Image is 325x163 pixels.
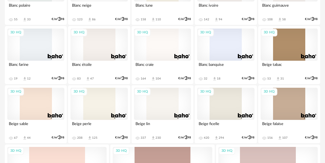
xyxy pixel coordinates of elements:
[305,136,318,140] div: €/m² 98
[278,136,282,140] span: Download icon
[311,136,314,140] span: 3
[156,18,161,21] div: 110
[70,61,128,73] div: Blanc étoile
[267,18,273,21] div: 108
[178,76,191,80] div: €/m² 98
[178,136,191,140] div: €/m² 98
[151,17,156,22] span: Download icon
[282,136,288,140] div: 107
[305,17,318,21] div: €/m² 98
[14,136,18,140] div: 67
[305,76,318,80] div: €/m² 98
[58,136,61,140] span: 3
[261,120,318,132] div: Beige falaise
[7,61,64,73] div: Blanc farine
[185,136,187,140] span: 3
[311,76,314,80] span: 3
[7,2,64,14] div: Blanc polaire
[214,136,219,140] span: Download icon
[92,136,97,140] div: 125
[70,2,128,14] div: Blanc neige
[14,77,18,80] div: 19
[8,88,24,96] div: 3D HQ
[71,88,87,96] div: 3D HQ
[86,76,90,81] span: Download icon
[58,17,61,21] span: 3
[5,85,67,143] a: 3D HQ Beige sable 67 Download icon 44 €/m²398
[185,17,187,21] span: 3
[27,136,31,140] div: 44
[204,77,207,80] div: 32
[261,2,318,14] div: Blanc guimauve
[242,17,255,21] div: €/m² 98
[217,77,221,80] div: 18
[212,76,217,81] span: Download icon
[276,76,280,81] span: Download icon
[261,61,318,73] div: Beige tabac
[151,136,156,140] span: Download icon
[27,77,31,80] div: 12
[134,88,151,96] div: 3D HQ
[311,17,314,21] span: 3
[197,29,214,36] div: 3D HQ
[7,120,64,132] div: Beige sable
[248,136,251,140] span: 3
[242,136,255,140] div: €/m² 98
[134,2,191,14] div: Blanc lune
[115,136,128,140] div: €/m² 98
[197,120,254,132] div: Beige ficelle
[68,26,130,84] a: 3D HQ Blanc étoile 83 Download icon 47 €/m²398
[22,136,27,140] span: Download icon
[219,147,235,155] div: 3D HQ
[151,76,156,81] span: Download icon
[121,136,124,140] span: 3
[134,120,191,132] div: Beige lin
[178,17,191,21] div: €/m² 98
[68,85,130,143] a: 3D HQ Beige perle 208 Download icon 125 €/m²398
[22,76,27,81] span: Download icon
[113,147,129,155] div: 3D HQ
[121,17,124,21] span: 3
[195,85,257,143] a: 3D HQ Beige ficelle 420 Download icon 294 €/m²398
[282,18,286,21] div: 58
[77,18,83,21] div: 123
[261,88,277,96] div: 3D HQ
[185,76,187,80] span: 3
[267,77,271,80] div: 53
[156,136,161,140] div: 230
[248,17,251,21] span: 3
[258,85,320,143] a: 3D HQ Beige falaise 156 Download icon 107 €/m²398
[261,29,277,36] div: 3D HQ
[27,18,31,21] div: 33
[204,18,209,21] div: 142
[156,77,161,80] div: 104
[14,18,18,21] div: 55
[141,77,146,80] div: 164
[77,136,83,140] div: 208
[267,136,273,140] div: 156
[8,147,24,155] div: 3D HQ
[77,77,81,80] div: 83
[141,18,146,21] div: 158
[5,26,67,84] a: 3D HQ Blanc farine 19 Download icon 12 €/m²398
[195,26,257,84] a: 3D HQ Blanc banquise 32 Download icon 18 €/m²398
[141,136,146,140] div: 337
[134,29,151,36] div: 3D HQ
[242,76,255,80] div: €/m² 98
[52,76,64,80] div: €/m² 98
[132,85,193,143] a: 3D HQ Beige lin 337 Download icon 230 €/m²398
[22,17,27,22] span: Download icon
[52,17,64,21] div: €/m² 98
[219,136,224,140] div: 294
[278,17,282,22] span: Download icon
[219,18,222,21] div: 94
[70,120,128,132] div: Beige perle
[197,2,254,14] div: Blanc ivoire
[280,77,284,80] div: 31
[87,136,92,140] span: Download icon
[258,26,320,84] a: 3D HQ Beige tabac 53 Download icon 31 €/m²398
[71,29,87,36] div: 3D HQ
[115,76,128,80] div: €/m² 98
[115,17,128,21] div: €/m² 98
[92,18,96,21] div: 86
